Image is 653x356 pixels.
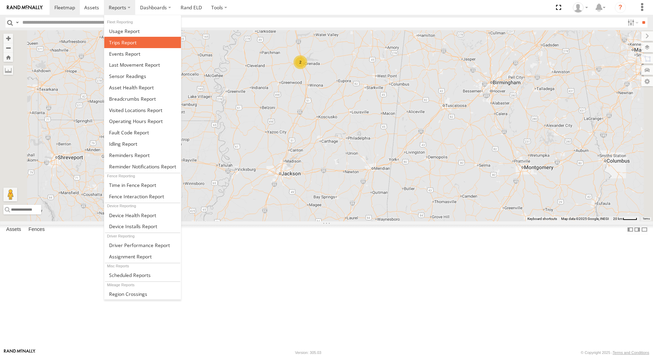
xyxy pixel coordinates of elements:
label: Assets [3,225,24,235]
label: Search Filter Options [625,18,640,27]
a: Sensor Readings [104,70,181,82]
a: Terms and Conditions [613,351,649,355]
i: ? [615,2,626,13]
a: Region Crossings [104,288,181,300]
label: Fences [25,225,48,235]
button: Zoom Home [3,53,13,62]
span: Map data ©2025 Google, INEGI [561,217,609,221]
a: Terms [643,217,650,220]
button: Map Scale: 20 km per 38 pixels [611,216,639,221]
a: Asset Health Report [104,82,181,93]
a: Time in Fences Report [104,179,181,191]
span: 20 km [613,217,623,221]
a: Visit our Website [4,349,35,356]
a: Reminders Report [104,149,181,161]
button: Zoom out [3,43,13,53]
label: Search Query [14,18,20,27]
button: Keyboard shortcuts [527,216,557,221]
a: Full Events Report [104,48,181,59]
a: Visited Locations Report [104,104,181,116]
a: Usage Report [104,25,181,37]
a: Driver Performance Report [104,240,181,251]
a: Assignment Report [104,251,181,262]
label: Measure [3,65,13,75]
div: © Copyright 2025 - [581,351,649,355]
a: Breadcrumbs Report [104,93,181,104]
div: Version: 305.03 [295,351,321,355]
label: Map Settings [641,77,653,86]
label: Dock Summary Table to the Right [634,225,641,235]
a: Asset Operating Hours Report [104,115,181,127]
div: Gene Roberts [570,2,590,13]
label: Dock Summary Table to the Left [627,225,634,235]
a: Idling Report [104,138,181,149]
label: Hide Summary Table [641,225,648,235]
a: Device Health Report [104,210,181,221]
a: Device Installs Report [104,221,181,232]
a: Scheduled Reports [104,269,181,281]
a: Trips Report [104,37,181,48]
a: Fence Interaction Report [104,191,181,202]
div: 2 [293,55,307,69]
a: Last Movement Report [104,59,181,70]
button: Drag Pegman onto the map to open Street View [3,188,17,201]
a: Service Reminder Notifications Report [104,161,181,172]
a: Fault Code Report [104,127,181,138]
img: rand-logo.svg [7,5,43,10]
button: Zoom in [3,34,13,43]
